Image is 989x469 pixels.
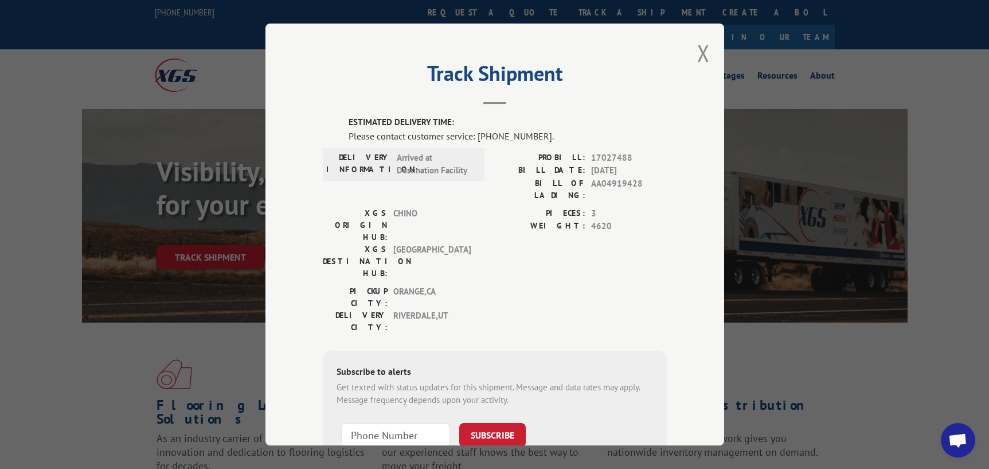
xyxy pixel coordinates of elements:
div: Please contact customer service: [PHONE_NUMBER]. [349,129,667,142]
button: Close modal [697,38,710,68]
span: [GEOGRAPHIC_DATA] [393,243,471,279]
div: Subscribe to alerts [337,364,653,381]
h2: Track Shipment [323,65,667,87]
button: SUBSCRIBE [459,423,526,447]
span: RIVERDALE , UT [393,309,471,333]
span: AA04919428 [591,177,667,201]
label: XGS DESTINATION HUB: [323,243,388,279]
label: PIECES: [495,207,585,220]
label: ESTIMATED DELIVERY TIME: [349,116,667,129]
span: 17027488 [591,151,667,164]
span: [DATE] [591,164,667,177]
label: DELIVERY CITY: [323,309,388,333]
label: BILL DATE: [495,164,585,177]
label: WEIGHT: [495,220,585,233]
a: Open chat [941,423,975,458]
label: PROBILL: [495,151,585,164]
input: Phone Number [341,423,450,447]
span: CHINO [393,207,471,243]
span: Arrived at Destination Facility [397,151,474,177]
span: 3 [591,207,667,220]
span: ORANGE , CA [393,285,471,309]
label: XGS ORIGIN HUB: [323,207,388,243]
div: Get texted with status updates for this shipment. Message and data rates may apply. Message frequ... [337,381,653,406]
label: DELIVERY INFORMATION: [326,151,391,177]
label: BILL OF LADING: [495,177,585,201]
span: 4620 [591,220,667,233]
label: PICKUP CITY: [323,285,388,309]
